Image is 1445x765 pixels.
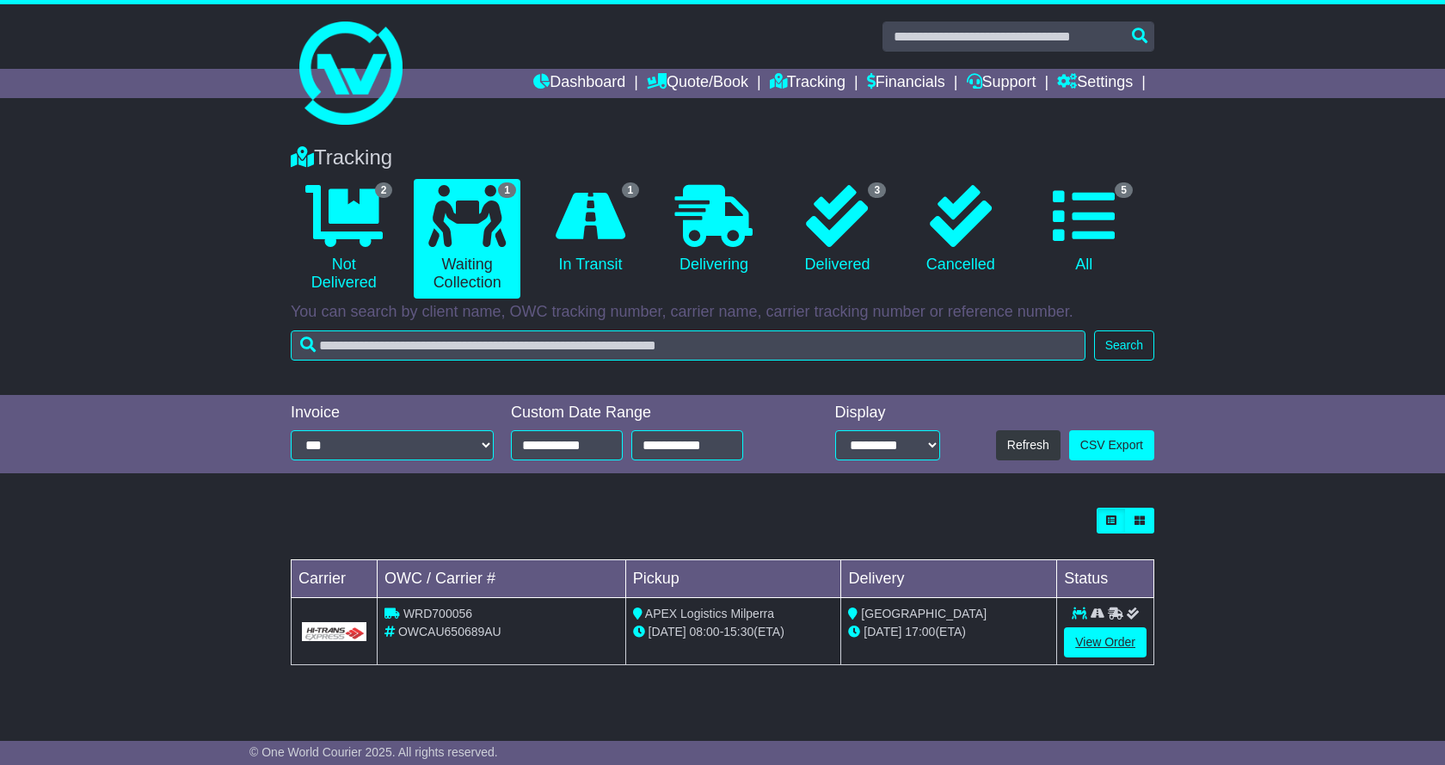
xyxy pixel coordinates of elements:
button: Search [1094,330,1154,361]
a: 2 Not Delivered [291,179,397,299]
a: Dashboard [533,69,625,98]
span: 08:00 [690,625,720,639]
span: OWCAU650689AU [398,625,501,639]
span: [DATE] [649,625,686,639]
span: © One World Courier 2025. All rights reserved. [249,745,498,759]
div: Custom Date Range [511,404,787,423]
div: Invoice [291,404,494,423]
a: 1 In Transit [538,179,643,281]
div: Display [835,404,940,423]
span: [GEOGRAPHIC_DATA] [861,607,987,620]
span: 17:00 [905,625,935,639]
a: Quote/Book [647,69,748,98]
p: You can search by client name, OWC tracking number, carrier name, carrier tracking number or refe... [291,303,1154,322]
div: (ETA) [848,623,1049,641]
span: [DATE] [864,625,901,639]
a: Cancelled [907,179,1013,281]
a: View Order [1064,627,1147,657]
div: - (ETA) [633,623,834,641]
td: Carrier [292,560,378,598]
span: 1 [622,182,640,198]
a: 1 Waiting Collection [414,179,520,299]
span: 3 [868,182,886,198]
a: Delivering [661,179,766,281]
a: CSV Export [1069,430,1154,460]
span: 2 [375,182,393,198]
td: OWC / Carrier # [378,560,626,598]
button: Refresh [996,430,1061,460]
a: 3 Delivered [784,179,890,281]
td: Pickup [625,560,841,598]
td: Status [1057,560,1154,598]
a: Support [967,69,1036,98]
a: Tracking [770,69,845,98]
a: Financials [867,69,945,98]
span: WRD700056 [403,607,472,620]
a: Settings [1057,69,1133,98]
div: Tracking [282,145,1163,170]
img: GetCarrierServiceLogo [302,622,366,641]
a: 5 All [1031,179,1137,281]
span: 15:30 [723,625,753,639]
span: 1 [498,182,516,198]
span: 5 [1115,182,1133,198]
td: Delivery [841,560,1057,598]
span: APEX Logistics Milperra [645,607,774,620]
